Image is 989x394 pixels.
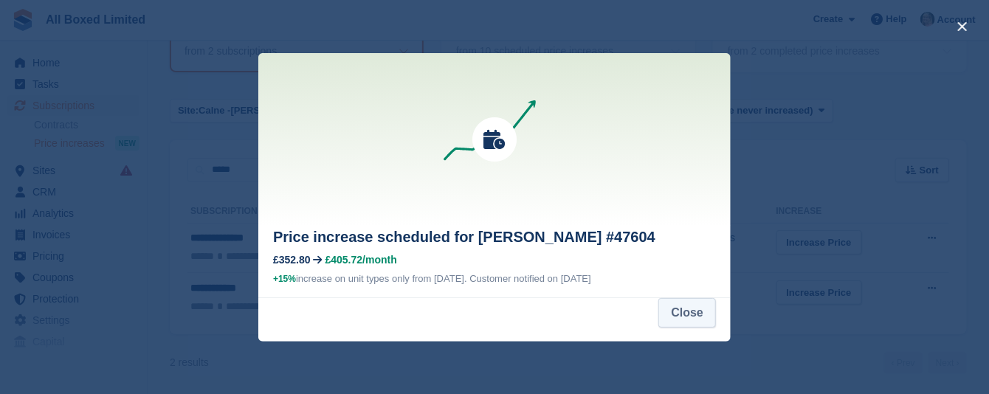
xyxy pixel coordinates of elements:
[469,273,591,284] span: Customer notified on [DATE]
[273,272,296,286] div: +15%
[325,254,363,266] span: £405.72
[273,254,311,266] div: £352.80
[273,226,716,248] h2: Price increase scheduled for [PERSON_NAME] #47604
[658,298,716,328] button: Close
[951,15,974,38] button: close
[273,273,467,284] span: increase on unit types only from [DATE].
[362,254,397,266] span: /month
